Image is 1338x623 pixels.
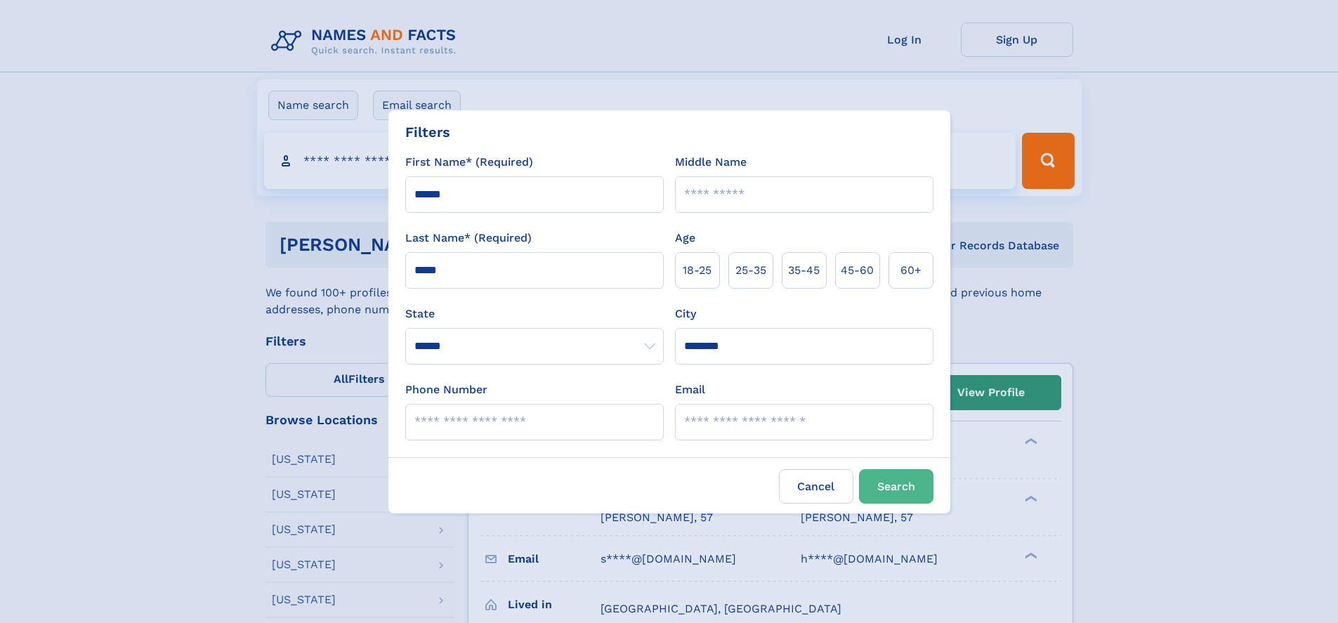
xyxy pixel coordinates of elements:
[405,230,532,247] label: Last Name* (Required)
[405,381,487,398] label: Phone Number
[405,154,533,171] label: First Name* (Required)
[675,306,696,322] label: City
[900,262,921,279] span: 60+
[859,469,933,504] button: Search
[788,262,820,279] span: 35‑45
[675,154,747,171] label: Middle Name
[675,230,695,247] label: Age
[735,262,766,279] span: 25‑35
[405,306,664,322] label: State
[779,469,853,504] label: Cancel
[683,262,711,279] span: 18‑25
[841,262,874,279] span: 45‑60
[675,381,705,398] label: Email
[405,122,450,143] div: Filters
